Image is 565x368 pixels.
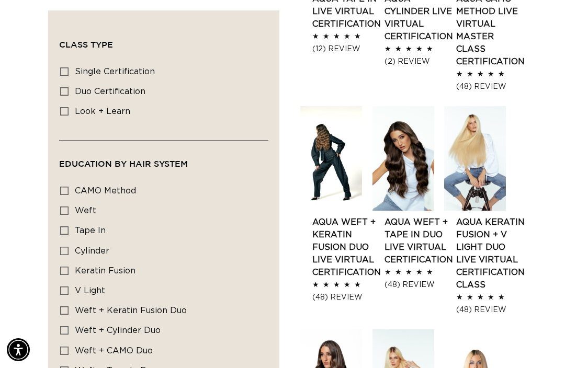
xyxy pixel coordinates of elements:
[75,267,135,275] span: Keratin Fusion
[59,159,188,168] span: Education By Hair system
[75,226,106,235] span: Tape In
[75,206,96,215] span: Weft
[7,338,30,361] div: Accessibility Menu
[75,306,187,315] span: Weft + Keratin Fusion Duo
[59,40,113,49] span: Class Type
[75,107,130,116] span: look + learn
[59,141,268,178] summary: Education By Hair system (0 selected)
[513,318,565,368] iframe: Chat Widget
[75,346,153,354] span: Weft + CAMO Duo
[75,87,145,96] span: duo certification
[75,187,136,195] span: CAMO Method
[385,216,453,266] a: AQUA Weft + Tape in Duo LIVE VIRTUAL Certification
[59,21,268,59] summary: Class Type (0 selected)
[75,67,155,76] span: single certification
[75,286,105,295] span: V Light
[312,216,381,279] a: AQUA Weft + Keratin Fusion Duo LIVE VIRTUAL Certification
[456,216,525,291] a: AQUA Keratin Fusion + V Light DUO Live Virtual Certification Class
[75,326,161,335] span: Weft + Cylinder Duo
[75,246,109,255] span: Cylinder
